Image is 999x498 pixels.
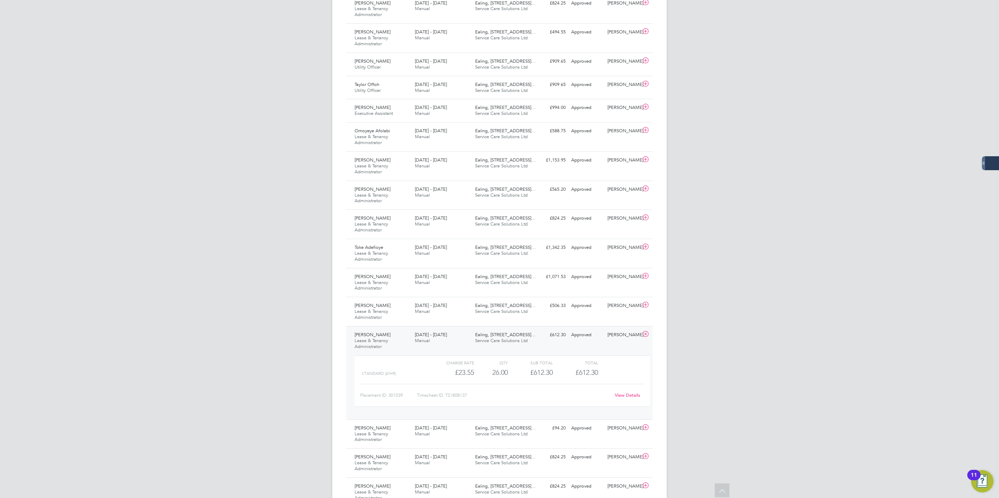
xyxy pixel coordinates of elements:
span: Lease & Tenancy Administrator [355,35,388,47]
button: Open Resource Center, 11 new notifications [971,470,993,492]
span: Service Care Solutions Ltd [475,431,528,437]
span: £612.30 [575,368,598,377]
span: Manual [415,221,430,227]
div: £824.25 [532,481,568,492]
div: Approved [568,422,605,434]
span: Ealing, [STREET_ADDRESS]… [475,454,536,460]
span: Manual [415,87,430,93]
div: [PERSON_NAME] [605,329,641,341]
div: £588.75 [532,125,568,137]
span: [PERSON_NAME] [355,332,390,338]
span: Lease & Tenancy Administrator [355,192,388,204]
span: Service Care Solutions Ltd [475,308,528,314]
span: [PERSON_NAME] [355,483,390,489]
span: Manual [415,250,430,256]
span: Toke Adefioye [355,244,383,250]
div: Approved [568,242,605,253]
span: Manual [415,110,430,116]
span: Lease & Tenancy Administrator [355,431,388,443]
span: Utility Officer [355,87,381,93]
span: [PERSON_NAME] [355,58,390,64]
span: Lease & Tenancy Administrator [355,221,388,233]
div: 11 [971,475,977,484]
div: £506.33 [532,300,568,311]
span: [DATE] - [DATE] [415,454,447,460]
span: [PERSON_NAME] [355,29,390,35]
span: [DATE] - [DATE] [415,58,447,64]
span: Ealing, [STREET_ADDRESS]… [475,157,536,163]
div: [PERSON_NAME] [605,451,641,463]
div: Approved [568,451,605,463]
span: [DATE] - [DATE] [415,186,447,192]
span: Manual [415,279,430,285]
span: [PERSON_NAME] [355,274,390,279]
div: £909.65 [532,79,568,90]
div: Approved [568,481,605,492]
span: Manual [415,35,430,41]
span: Ealing, [STREET_ADDRESS]… [475,302,536,308]
div: [PERSON_NAME] [605,26,641,38]
span: Ealing, [STREET_ADDRESS]… [475,215,536,221]
span: [DATE] - [DATE] [415,215,447,221]
span: Service Care Solutions Ltd [475,6,528,11]
div: QTY [474,358,508,367]
span: Manual [415,6,430,11]
div: Approved [568,56,605,67]
span: Service Care Solutions Ltd [475,192,528,198]
span: Service Care Solutions Ltd [475,250,528,256]
span: Manual [415,308,430,314]
span: Service Care Solutions Ltd [475,489,528,495]
span: Manual [415,489,430,495]
span: Lease & Tenancy Administrator [355,279,388,291]
span: Taylor Offoh [355,81,379,87]
span: Ealing, [STREET_ADDRESS]… [475,58,536,64]
span: [DATE] - [DATE] [415,157,447,163]
div: [PERSON_NAME] [605,155,641,166]
div: [PERSON_NAME] [605,271,641,283]
span: [PERSON_NAME] [355,425,390,431]
div: £494.55 [532,26,568,38]
span: [PERSON_NAME] [355,302,390,308]
div: [PERSON_NAME] [605,184,641,195]
span: Ealing, [STREET_ADDRESS]… [475,483,536,489]
a: View Details [615,392,640,398]
span: [DATE] - [DATE] [415,274,447,279]
span: Lease & Tenancy Administrator [355,250,388,262]
div: [PERSON_NAME] [605,79,641,90]
div: [PERSON_NAME] [605,102,641,113]
div: Approved [568,155,605,166]
span: [PERSON_NAME] [355,454,390,460]
div: Approved [568,79,605,90]
span: Manual [415,460,430,466]
span: Manual [415,431,430,437]
div: [PERSON_NAME] [605,213,641,224]
span: Ealing, [STREET_ADDRESS]… [475,104,536,110]
span: Service Care Solutions Ltd [475,221,528,227]
span: Ealing, [STREET_ADDRESS]… [475,332,536,338]
div: £994.00 [532,102,568,113]
span: Service Care Solutions Ltd [475,460,528,466]
div: [PERSON_NAME] [605,481,641,492]
div: £612.30 [532,329,568,341]
span: Service Care Solutions Ltd [475,110,528,116]
div: [PERSON_NAME] [605,300,641,311]
div: Total [553,358,598,367]
span: [PERSON_NAME] [355,215,390,221]
span: Ealing, [STREET_ADDRESS]… [475,244,536,250]
div: £1,071.53 [532,271,568,283]
span: Manual [415,64,430,70]
span: Service Care Solutions Ltd [475,35,528,41]
div: £612.30 [508,367,553,378]
div: Charge rate [429,358,474,367]
span: [DATE] - [DATE] [415,332,447,338]
span: [DATE] - [DATE] [415,81,447,87]
div: Placement ID: 301039 [360,390,417,401]
div: [PERSON_NAME] [605,422,641,434]
div: Timesheet ID: TS1808137 [417,390,610,401]
span: Lease & Tenancy Administrator [355,460,388,472]
span: Lease & Tenancy Administrator [355,338,388,349]
span: Standard (£/HR) [362,371,396,376]
span: [PERSON_NAME] [355,186,390,192]
span: Ealing, [STREET_ADDRESS]… [475,128,536,134]
span: Ealing, [STREET_ADDRESS]… [475,274,536,279]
